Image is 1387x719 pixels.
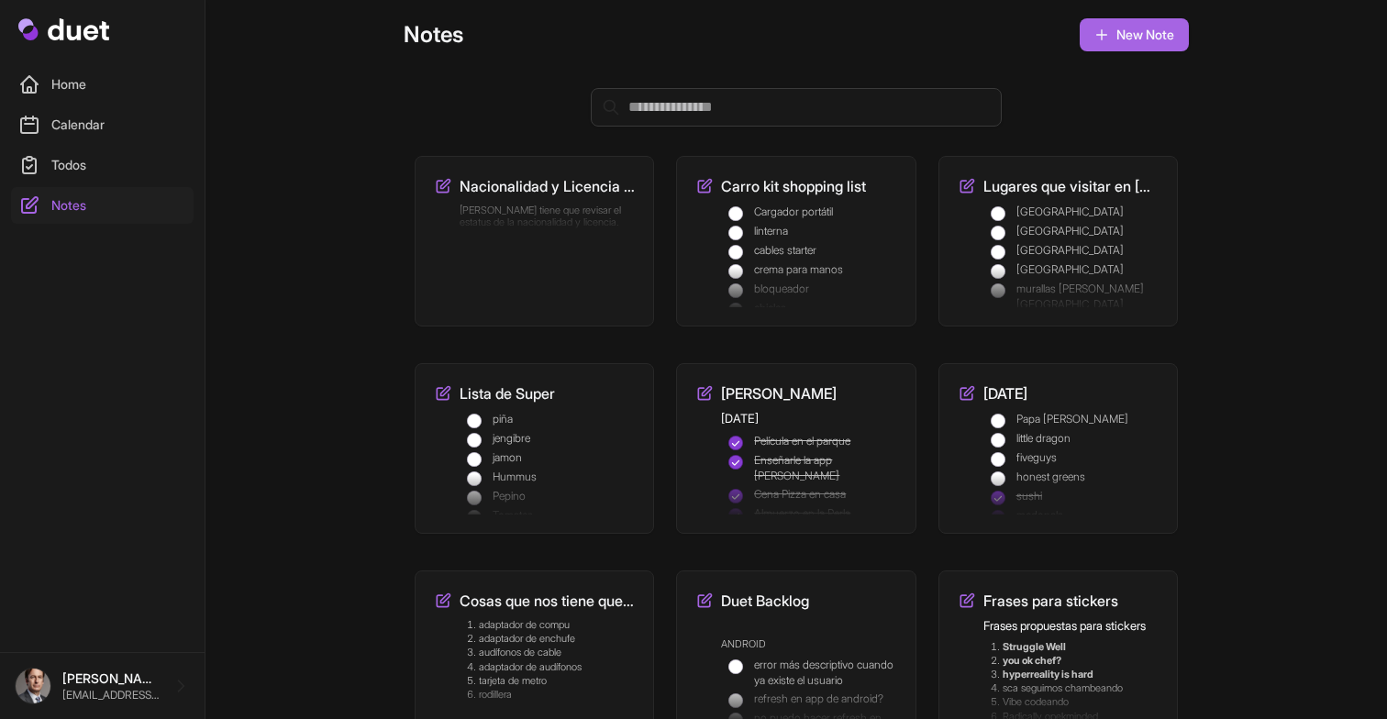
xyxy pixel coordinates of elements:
[460,175,635,197] h3: Nacionalidad y Licencia - [PERSON_NAME]
[467,661,635,673] li: adaptador de audífonos
[983,590,1118,612] h3: Frases para stickers
[11,147,194,183] a: Todos
[460,590,635,612] h3: Cosas que nos tiene que devolver [PERSON_NAME]
[467,470,635,485] li: Hummus
[467,647,635,658] li: audífonos de cable
[991,470,1159,485] li: honest greens
[991,243,1159,259] li: [GEOGRAPHIC_DATA]
[404,20,463,50] h1: Notes
[460,382,555,404] h3: Lista de Super
[62,669,161,688] p: [PERSON_NAME]
[728,224,896,239] li: linterna
[991,412,1159,427] li: Papa [PERSON_NAME]
[728,453,896,483] li: Enseñarle la app [PERSON_NAME]
[15,668,51,704] img: Jimmy_McGill_infobox.jpg
[721,638,896,650] p: ANDROID
[1003,640,1066,653] strong: Struggle Well
[983,382,1027,404] h3: [DATE]
[728,262,896,278] li: crema para manos
[1003,654,1061,667] strong: you ok chef?
[695,175,896,307] a: Edit Carro kit shopping list
[991,431,1159,447] li: little dragon
[991,224,1159,239] li: [GEOGRAPHIC_DATA]
[1080,18,1189,51] a: New Note
[467,675,635,687] li: tarjeta de metro
[1003,668,1093,680] strong: hyperreality is hard
[62,688,161,702] p: [EMAIL_ADDRESS][DOMAIN_NAME]
[15,668,190,704] a: [PERSON_NAME] [EMAIL_ADDRESS][DOMAIN_NAME]
[991,205,1159,220] li: [GEOGRAPHIC_DATA]
[721,175,866,197] h3: Carro kit shopping list
[991,262,1159,278] li: [GEOGRAPHIC_DATA]
[728,205,896,220] li: Cargador portátil
[695,382,896,514] a: Edit Jeffrey Madrid
[467,633,635,645] li: adaptador de enchufe
[991,450,1159,466] li: fiveguys
[721,590,809,612] h3: Duet Backlog
[434,382,635,514] a: Edit Lista de Super
[983,619,1159,634] h2: Frases propuestas para stickers
[958,382,1159,514] a: Edit Agosto 2025
[958,175,1159,307] a: Edit Lugares que visitar en España
[11,106,194,143] a: Calendar
[721,412,896,426] h2: [DATE]
[728,243,896,259] li: cables starter
[467,619,635,631] li: adaptador de compu
[728,658,896,688] li: error más descriptivo cuando ya existe el usuario
[983,175,1159,197] h3: Lugares que visitar en [GEOGRAPHIC_DATA]
[434,175,635,307] a: Edit Nacionalidad y Licencia - Aixa
[467,450,635,466] li: jamon
[721,382,837,404] h3: [PERSON_NAME]
[11,187,194,224] a: Notes
[467,431,635,447] li: jengibre
[728,434,896,449] li: Película en el parque
[11,66,194,103] a: Home
[467,412,635,427] li: piña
